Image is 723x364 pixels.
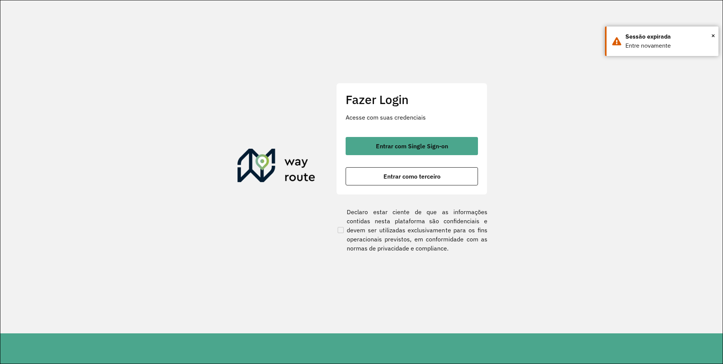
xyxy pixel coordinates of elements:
[346,167,478,185] button: button
[383,173,441,179] span: Entrar como terceiro
[346,137,478,155] button: button
[346,92,478,107] h2: Fazer Login
[346,113,478,122] p: Acesse com suas credenciais
[237,149,315,185] img: Roteirizador AmbevTech
[711,30,715,41] button: Close
[376,143,448,149] span: Entrar com Single Sign-on
[711,30,715,41] span: ×
[625,41,713,50] div: Entre novamente
[625,32,713,41] div: Sessão expirada
[336,207,487,253] label: Declaro estar ciente de que as informações contidas nesta plataforma são confidenciais e devem se...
